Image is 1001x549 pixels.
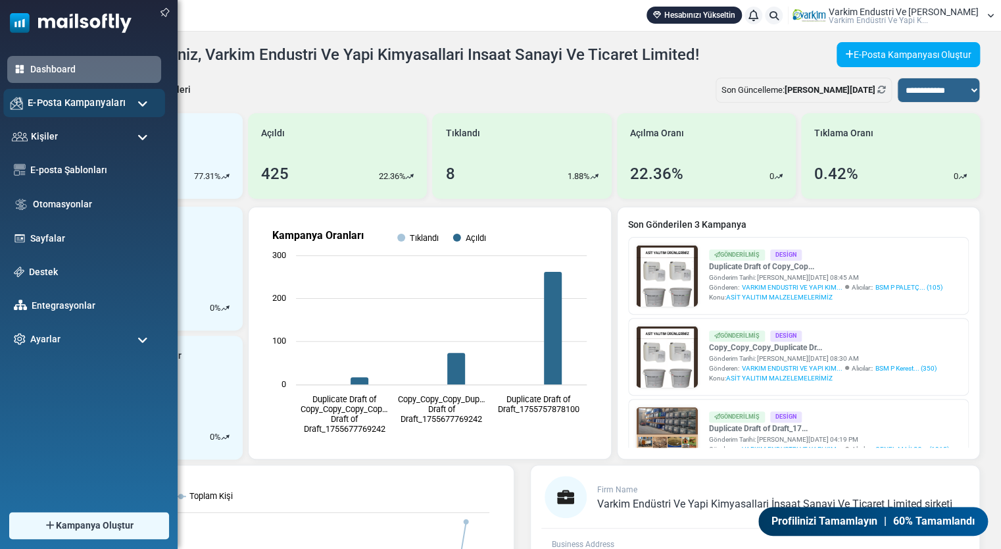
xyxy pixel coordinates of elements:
a: Hesabınızı Yükseltin [647,7,742,24]
div: Gönderen: Alıcılar:: [709,282,942,292]
div: Gönderim Tarihi: [PERSON_NAME][DATE] 04:19 PM [709,434,949,444]
div: 425 [261,162,289,186]
div: Konu: [709,373,937,383]
a: GENEL-MAİLSO... (1315) [875,444,949,454]
a: Entegrasyonlar [32,299,155,313]
p: 0 [954,170,958,183]
div: Gönderilmiş [709,330,765,342]
span: Varki̇m Endüstri̇ Ve Yapi Ki̇myasallari İnşaat Sanayi̇ Ve Ti̇caret Li̇mi̇ted şi̇rketi̇ [597,498,952,510]
p: 0 [210,431,214,444]
img: settings-icon.svg [14,333,26,345]
a: Dashboard [30,63,155,76]
text: Açıldı [466,233,486,243]
img: campaigns-icon.png [11,97,23,109]
a: Refresh Stats [877,85,886,95]
a: Duplicate Draft of Draft_17... [709,423,949,434]
svg: Kampanya Oranları [259,218,600,448]
text: Duplicate Draft of Draft_1755757878100 [498,394,579,414]
div: Gönderilmiş [709,249,765,261]
span: ASİT YALITIM MALZELEMELERİMİZ [726,294,833,301]
h4: Tekrar hoş geldiniz, Varkim Endustri Ve Yapi Kimyasallari Insaat Sanayi Ve Ticaret Limited! [64,45,699,65]
a: Copy_Copy_Copy_Duplicate Dr... [709,342,937,353]
text: Kampanya Oranları [272,229,364,242]
strong: PALET VE KERESTEDE YEŞİLLENME, KÜF, MANTAR VE PRİMERE KARŞI KORUMA ÜRÜNÜ [18,399,110,441]
div: Design [770,411,802,423]
text: Toplam Kişi [189,491,233,501]
a: Profilinizi Tamamlayın | 60% Tamamlandı [756,507,989,536]
div: % [210,301,230,315]
div: Gönderilmiş [709,411,765,423]
div: Gönderen: Alıcılar:: [709,363,937,373]
span: Varkim Endustri Ve [PERSON_NAME] [829,7,979,16]
span: Kişiler [31,130,58,144]
span: Firm Name [597,485,637,494]
img: User Logo [793,6,825,26]
a: E-Posta Kampanyası Oluştur [837,42,980,67]
span: Tıklama Oranı [814,126,873,140]
span: Açıldı [261,126,285,140]
span: Business Address [552,540,614,549]
div: 0.42% [814,162,858,186]
strong: KÖPÜK KESİCİLER (TEKNİK VEYA GIDA UYUMLU, SIVI VEYA TOZ SEÇENEKLERİ İLE) [234,399,328,441]
div: 22.36% [630,162,683,186]
div: Gönderim Tarihi: [PERSON_NAME][DATE] 08:45 AM [709,273,942,282]
a: BSM P Kerest... (350) [875,363,937,373]
img: landing_pages.svg [14,232,26,244]
div: 8 [445,162,454,186]
div: Design [770,249,802,261]
h1: Maleki – DW 100 [46,509,408,528]
a: Otomasyonlar [33,197,155,211]
div: Gönderim Tarihi: [PERSON_NAME][DATE] 08:30 AM [709,353,937,363]
a: User Logo Varkim Endustri Ve [PERSON_NAME] Varki̇m Endüstri̇ Ve Yapi K... [793,6,994,26]
p: 22.36% [378,170,405,183]
a: Duplicate Draft of Copy_Cop... [709,261,942,273]
p: 1.88% [568,170,590,183]
text: 200 [272,293,286,303]
strong: ASİT VE SU İZOLASYONU ÜRÜNLERİ (HİDROFOBİK ÖZELLİKLİ VEYA SADECE YALITIM, KATI VEYA SIVI SEÇENEKL... [129,361,217,448]
p: 77.31% [194,170,221,183]
img: contacts-icon.svg [12,132,28,141]
span: VARKIM ENDUSTRI VE YAPI KIM... [742,363,842,373]
a: Destek [29,265,155,279]
div: Konu: [709,292,942,302]
img: support-icon.svg [14,267,24,277]
a: Varki̇m Endüstri̇ Ve Yapi Ki̇myasallari İnşaat Sanayi̇ Ve Ti̇caret Li̇mi̇ted şi̇rketi̇ [597,499,952,510]
span: Varki̇m Endüstri̇ Ve Yapi K... [829,16,928,24]
text: 100 [272,336,286,346]
div: % [210,431,230,444]
span: VARKIM ENDUSTRI VE YAPI KIM... [742,444,842,454]
text: Duplicate Draft of Copy_Copy_Copy_Cop… Draft of Draft_1755677769242 [301,394,388,434]
a: BSM P PALETÇ... (105) [875,282,942,292]
img: email-templates-icon.svg [14,164,26,176]
span: 60% Tamamlandı [893,513,976,529]
img: dashboard-icon-active.svg [14,63,26,75]
span: VARKIM ENDUSTRI VE YAPI KIM... [742,282,842,292]
a: Son Gönderilen 3 Kampanya [628,218,969,232]
span: Tıklandı [445,126,479,140]
text: 0 [281,379,286,389]
strong: ASİT YALITIM ÜRÜNLERİMİZ [66,40,388,67]
span: | [884,513,887,529]
text: 300 [272,250,286,260]
span: Kampanya Oluştur [56,519,134,533]
span: Açılma Oranı [630,126,684,140]
span: E-Posta Kampanyaları [28,95,126,110]
text: Tıklandı [410,233,439,243]
div: Son Güncelleme: [716,78,892,103]
p: 0 [210,301,214,315]
span: ASİT YALITIM MALZELEMELERİMİZ [726,375,833,382]
a: Sayfalar [30,232,155,246]
span: Profilinizi Tamamlayın [770,513,877,529]
p: 0 [769,170,774,183]
span: Ayarlar [30,332,61,346]
div: Gönderen: Alıcılar:: [709,444,949,454]
strong: 1) KERESTE VE PALET KORUMA ÜRÜNÜMÜZÜN MALİYETİ 1 PALET VEYA 1 METREKARE KERESTE İÇİN SADECE [GEOG... [30,493,424,518]
strong: DALDIRMA VE VAKUM BASINÇ EMPRENYE ÜRÜNLERİ [347,415,432,446]
b: [PERSON_NAME][DATE] [785,85,875,95]
text: Copy_Copy_Copy_Dup… Draft of Draft_1755677769242 [398,394,485,424]
img: workflow.svg [14,197,28,212]
a: E-posta Şablonları [30,163,155,177]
